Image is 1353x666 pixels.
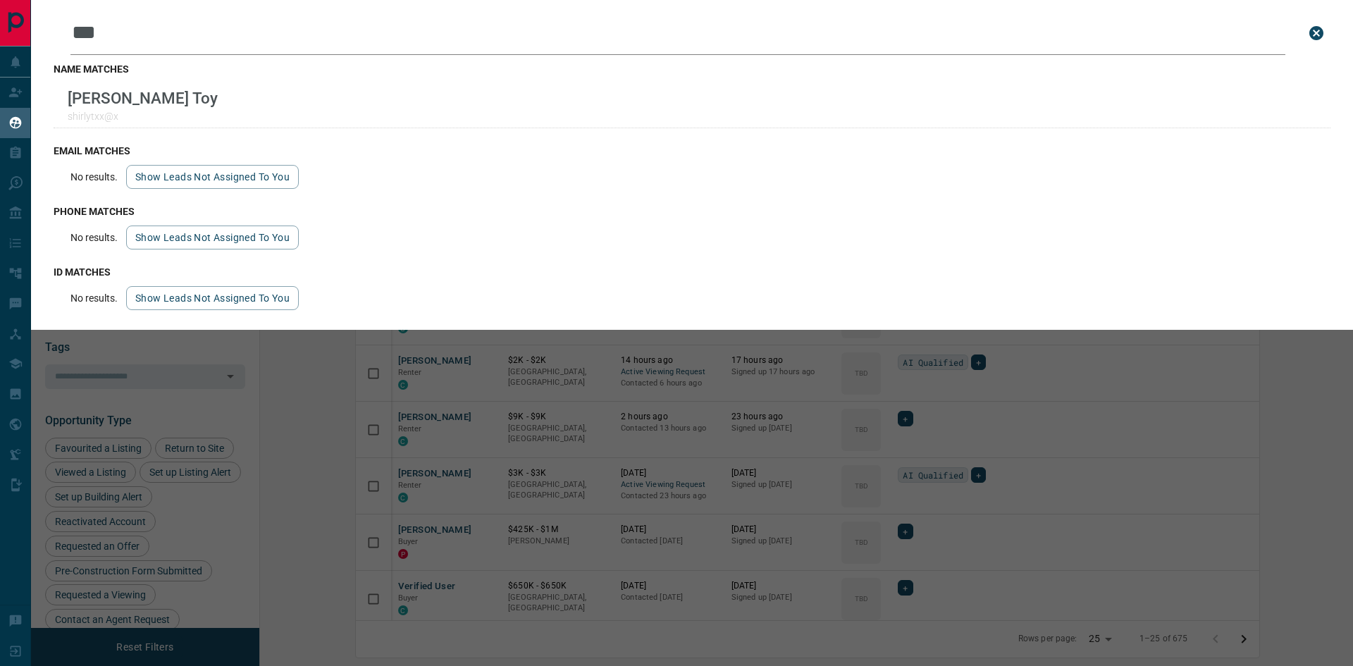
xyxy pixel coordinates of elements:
[68,89,218,107] p: [PERSON_NAME] Toy
[54,266,1330,278] h3: id matches
[54,145,1330,156] h3: email matches
[126,165,299,189] button: show leads not assigned to you
[54,206,1330,217] h3: phone matches
[70,171,118,183] p: No results.
[70,232,118,243] p: No results.
[126,226,299,249] button: show leads not assigned to you
[68,111,218,122] p: shirlytxx@x
[70,292,118,304] p: No results.
[126,286,299,310] button: show leads not assigned to you
[1302,19,1330,47] button: close search bar
[54,63,1330,75] h3: name matches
